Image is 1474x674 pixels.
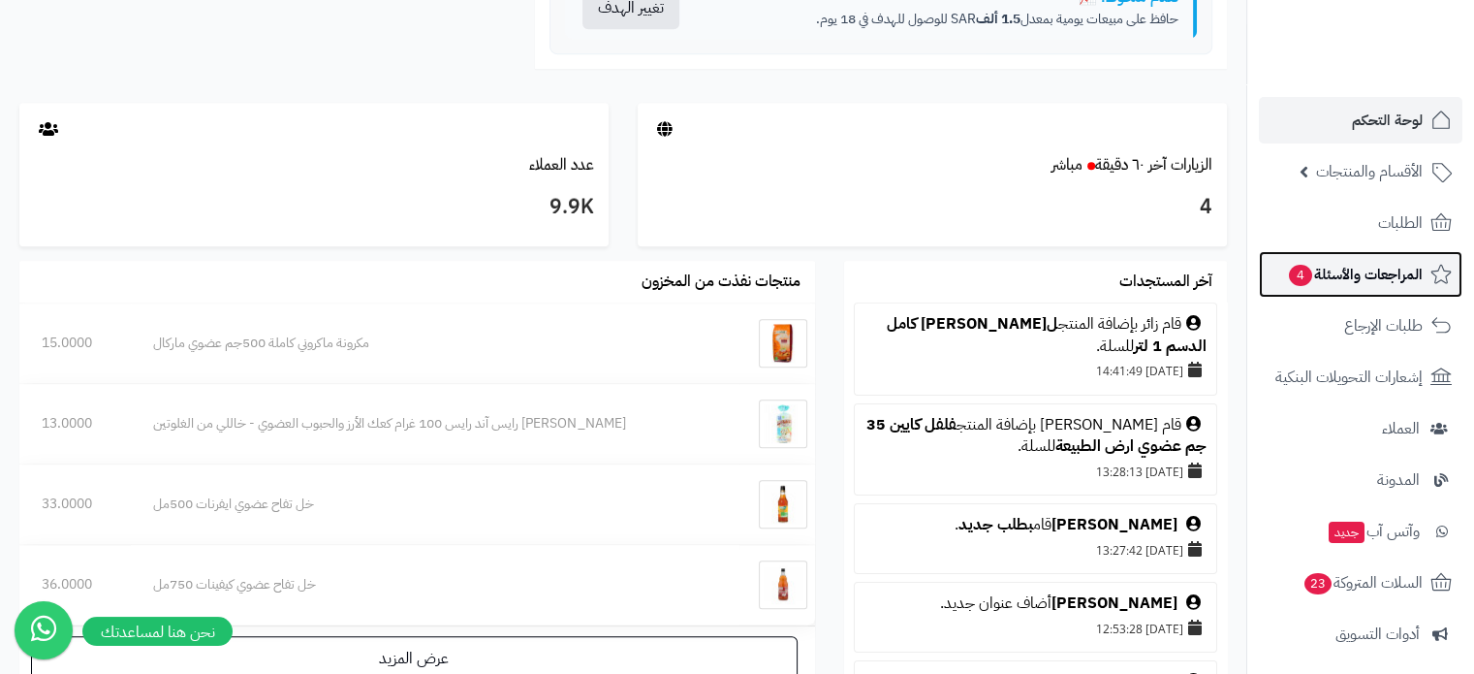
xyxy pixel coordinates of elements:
div: 13.0000 [42,414,109,433]
a: [PERSON_NAME] [1051,513,1177,536]
span: أدوات التسويق [1335,621,1420,648]
span: وآتس آب [1327,518,1420,545]
a: المدونة [1259,457,1462,503]
h3: 9.9K [34,191,594,224]
a: عدد العملاء [529,153,594,177]
div: [DATE] 12:53:28 [864,615,1207,642]
div: [DATE] 13:27:42 [864,536,1207,563]
span: الأقسام والمنتجات [1316,158,1423,185]
a: المراجعات والأسئلة4 [1259,251,1462,298]
a: إشعارات التحويلات البنكية [1259,354,1462,401]
div: قام زائر بإضافة المنتج للسلة. [864,313,1207,358]
a: الزيارات آخر ٦٠ دقيقةمباشر [1051,153,1212,177]
a: ل[PERSON_NAME] كامل الدسم 1 لتر [887,312,1207,358]
span: المراجعات والأسئلة [1287,261,1423,288]
span: الطلبات [1378,209,1423,237]
p: حافظ على مبيعات يومية بمعدل SAR للوصول للهدف في 18 يوم. [711,10,1178,29]
img: خل تفاح عضوي ايفرنات 500مل [759,480,807,529]
h3: 4 [652,191,1212,224]
div: قام [PERSON_NAME] بإضافة المنتج للسلة. [864,414,1207,459]
div: خل تفاح عضوي كيفينات 750مل [153,575,717,594]
a: الطلبات [1259,200,1462,246]
span: لوحة التحكم [1352,107,1423,134]
img: logo-2.png [1342,52,1456,93]
div: [PERSON_NAME] رايس آند رايس 100 غرام كعك الأرز والحبوب العضوي - خاللي من الغلوتين [153,414,717,433]
div: 33.0000 [42,495,109,514]
div: أضاف عنوان جديد. [864,593,1207,615]
span: جديد [1329,522,1364,543]
a: بطلب جديد [958,513,1033,536]
a: فلفل كايين 35 جم عضوي ارض الطبيعة [866,413,1207,459]
div: 36.0000 [42,575,109,594]
span: 23 [1304,573,1332,594]
a: [PERSON_NAME] [1051,592,1177,615]
span: السلات المتروكة [1302,569,1423,596]
h3: آخر المستجدات [1119,273,1212,291]
span: المدونة [1377,466,1420,494]
a: وآتس آبجديد [1259,508,1462,555]
span: 4 [1289,265,1312,286]
div: خل تفاح عضوي ايفرنات 500مل [153,495,717,514]
a: طلبات الإرجاع [1259,303,1462,349]
a: أدوات التسويق [1259,611,1462,658]
strong: 1.5 ألف [976,9,1020,29]
div: قام . [864,514,1207,536]
img: مكرونة ماكروني كاملة 500جم عضوي ماركال [759,319,807,368]
a: السلات المتروكة23 [1259,560,1462,606]
h3: منتجات نفذت من المخزون [642,273,800,291]
a: العملاء [1259,405,1462,452]
span: طلبات الإرجاع [1344,312,1423,339]
div: 15.0000 [42,334,109,353]
div: [DATE] 14:41:49 [864,357,1207,384]
small: مباشر [1051,153,1082,177]
img: خل تفاح عضوي كيفينات 750مل [759,561,807,609]
img: بروبايوس رايس آند رايس 100 غرام كعك الأرز والحبوب العضوي - خاللي من الغلوتين [759,400,807,448]
span: العملاء [1382,415,1420,442]
a: لوحة التحكم [1259,97,1462,144]
span: إشعارات التحويلات البنكية [1275,364,1423,391]
div: مكرونة ماكروني كاملة 500جم عضوي ماركال [153,334,717,353]
div: [DATE] 13:28:13 [864,458,1207,485]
